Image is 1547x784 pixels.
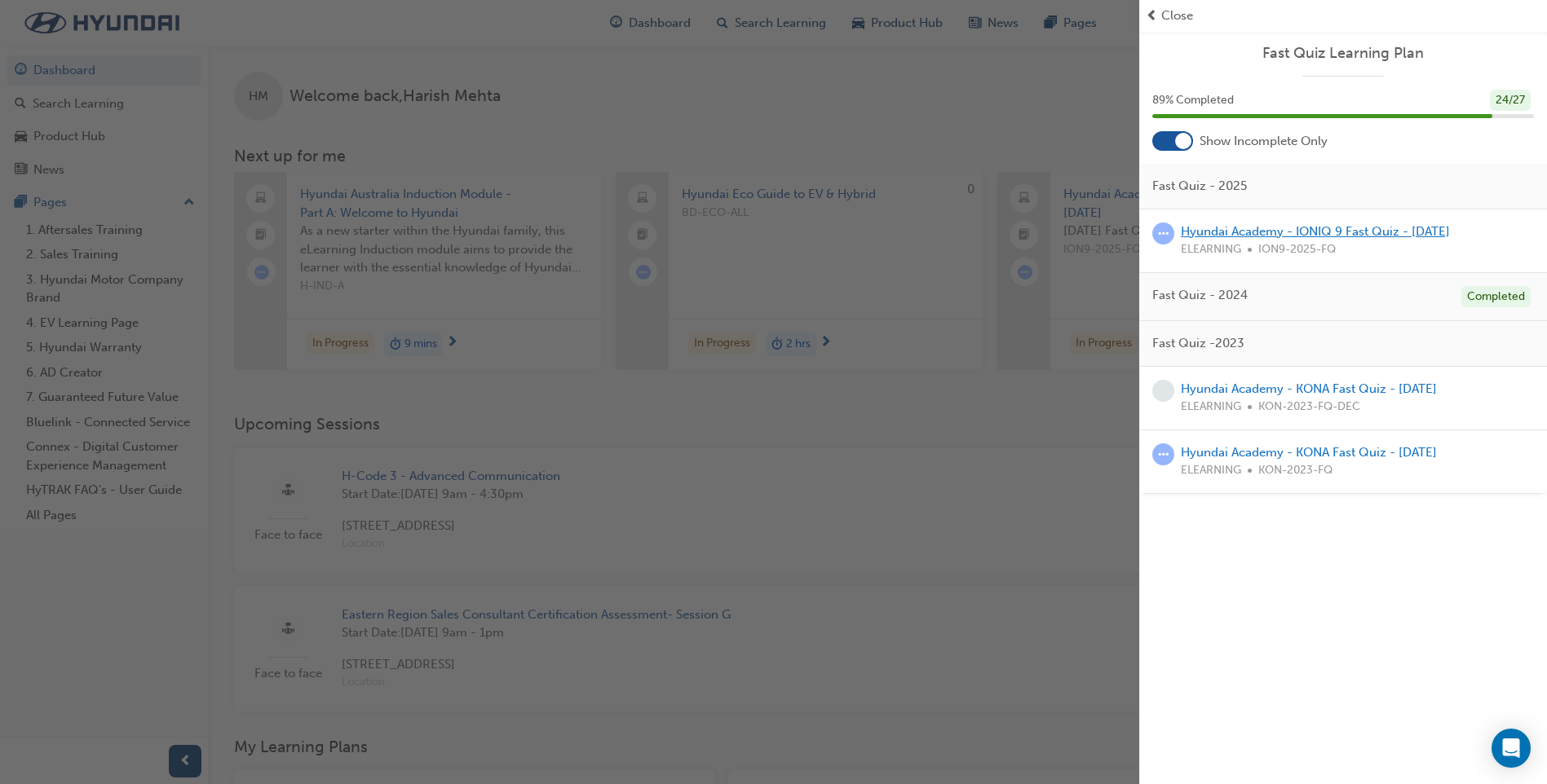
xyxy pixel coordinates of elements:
span: Close [1161,7,1193,25]
span: learningRecordVerb_ATTEMPT-icon [1152,222,1174,244]
span: ELEARNING [1181,240,1241,259]
button: prev-iconClose [1146,7,1540,25]
span: Fast Quiz - 2025 [1152,177,1247,196]
div: 24 / 27 [1490,90,1531,112]
span: 89 % Completed [1152,91,1234,110]
span: prev-icon [1146,7,1158,25]
div: Completed [1461,286,1531,308]
div: Open Intercom Messenger [1492,729,1531,768]
a: Hyundai Academy - KONA Fast Quiz - [DATE] [1181,381,1437,396]
span: KON-2023-FQ-DEC [1258,398,1360,416]
span: Fast Quiz - 2024 [1152,286,1248,305]
span: KON-2023-FQ [1258,461,1333,480]
a: Fast Quiz Learning Plan [1152,44,1534,63]
span: ION9-2025-FQ [1258,240,1336,259]
span: Fast Quiz -2023 [1152,334,1244,353]
span: learningRecordVerb_ATTEMPT-icon [1152,443,1174,465]
span: Show Incomplete Only [1200,132,1328,151]
span: learningRecordVerb_NONE-icon [1152,380,1174,402]
a: Hyundai Academy - IONIQ 9 Fast Quiz - [DATE] [1181,224,1450,239]
span: ELEARNING [1181,461,1241,480]
span: ELEARNING [1181,398,1241,416]
a: Hyundai Academy - KONA Fast Quiz - [DATE] [1181,445,1437,460]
